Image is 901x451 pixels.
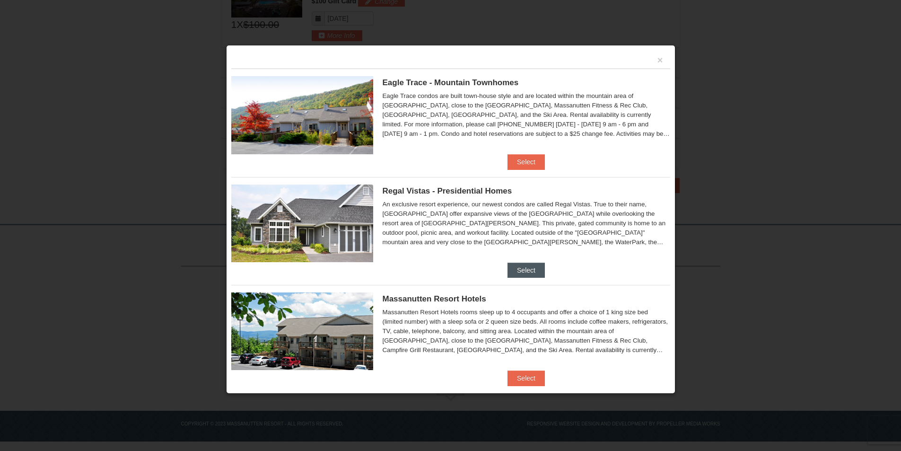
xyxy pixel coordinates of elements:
span: Eagle Trace - Mountain Townhomes [383,78,519,87]
div: An exclusive resort experience, our newest condos are called Regal Vistas. True to their name, [G... [383,200,670,247]
button: Select [507,371,545,386]
button: Select [507,154,545,169]
img: 19219026-1-e3b4ac8e.jpg [231,292,373,370]
img: 19218991-1-902409a9.jpg [231,185,373,262]
span: Regal Vistas - Presidential Homes [383,186,512,195]
button: Select [507,263,545,278]
div: Massanutten Resort Hotels rooms sleep up to 4 occupants and offer a choice of 1 king size bed (li... [383,308,670,355]
span: Massanutten Resort Hotels [383,294,486,303]
div: Eagle Trace condos are built town-house style and are located within the mountain area of [GEOGRA... [383,91,670,139]
img: 19218983-1-9b289e55.jpg [231,76,373,154]
button: × [657,55,663,65]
